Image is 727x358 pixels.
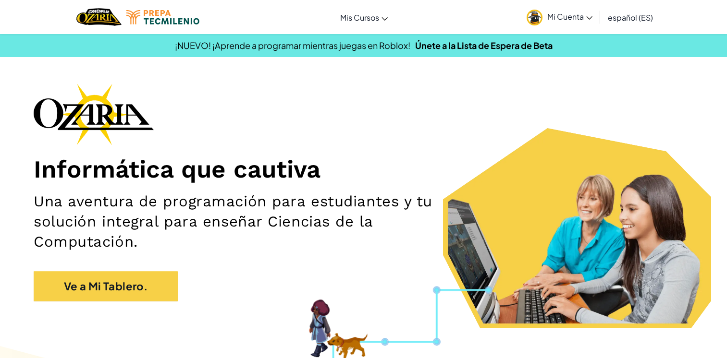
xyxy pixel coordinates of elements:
[522,2,597,32] a: Mi Cuenta
[126,10,199,24] img: Tecmilenio logo
[34,155,693,184] h1: Informática que cautiva
[603,4,658,30] a: español (ES)
[34,271,178,301] a: Ve a Mi Tablero.
[340,12,379,23] span: Mis Cursos
[76,7,121,27] a: Ozaria by CodeCombat logo
[527,10,542,25] img: avatar
[76,7,121,27] img: Home
[335,4,393,30] a: Mis Cursos
[547,12,592,22] span: Mi Cuenta
[34,84,154,145] img: Ozaria branding logo
[175,40,410,51] span: ¡NUEVO! ¡Aprende a programar mientras juegas en Roblox!
[608,12,653,23] span: español (ES)
[34,191,476,252] h2: Una aventura de programación para estudiantes y tu solución integral para enseñar Ciencias de la ...
[415,40,553,51] a: Únete a la Lista de Espera de Beta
